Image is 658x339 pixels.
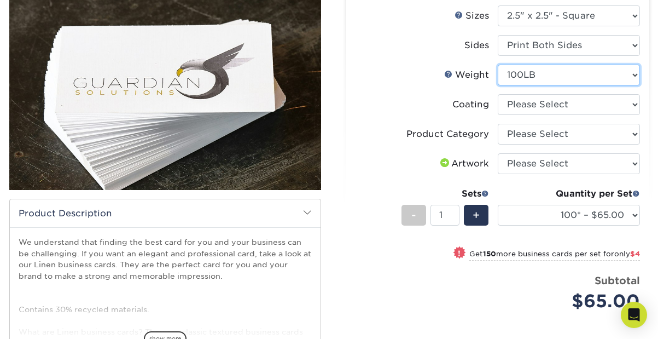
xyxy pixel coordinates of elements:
div: Open Intercom Messenger [621,302,647,328]
div: Sizes [455,9,489,22]
small: Get more business cards per set for [469,250,640,261]
h2: Product Description [10,199,321,227]
div: Coating [452,98,489,111]
span: ! [458,248,461,259]
div: Sets [401,187,489,200]
span: - [411,207,416,223]
strong: Subtotal [595,274,640,286]
span: + [473,207,480,223]
div: Weight [444,68,489,82]
span: $4 [630,250,640,258]
iframe: Google Customer Reviews [3,306,93,335]
div: $65.00 [506,288,640,314]
strong: 150 [483,250,496,258]
span: only [614,250,640,258]
div: Sides [464,39,489,52]
div: Quantity per Set [498,187,640,200]
div: Artwork [438,157,489,170]
div: Product Category [406,128,489,141]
